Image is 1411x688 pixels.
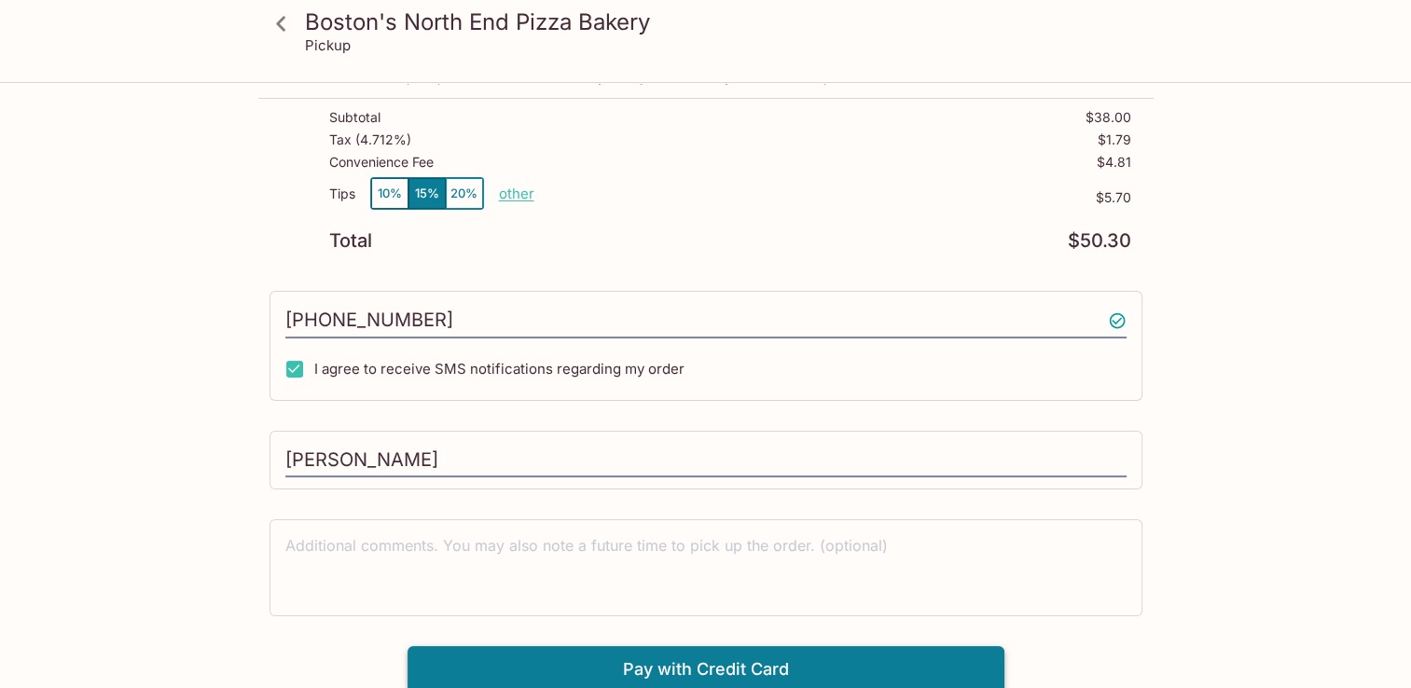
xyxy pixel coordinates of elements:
[314,360,685,378] span: I agree to receive SMS notifications regarding my order
[329,186,355,201] p: Tips
[329,110,380,125] p: Subtotal
[329,132,411,147] p: Tax ( 4.712% )
[285,303,1127,338] input: Enter phone number
[1097,155,1131,170] p: $4.81
[305,36,351,54] p: Pickup
[329,232,372,250] p: Total
[408,178,446,209] button: 15%
[285,443,1127,478] input: Enter first and last name
[329,155,434,170] p: Convenience Fee
[534,190,1131,205] p: $5.70
[499,185,534,202] button: other
[1086,110,1131,125] p: $38.00
[1068,232,1131,250] p: $50.30
[305,7,1139,36] h3: Boston's North End Pizza Bakery
[371,178,408,209] button: 10%
[446,178,483,209] button: 20%
[1098,132,1131,147] p: $1.79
